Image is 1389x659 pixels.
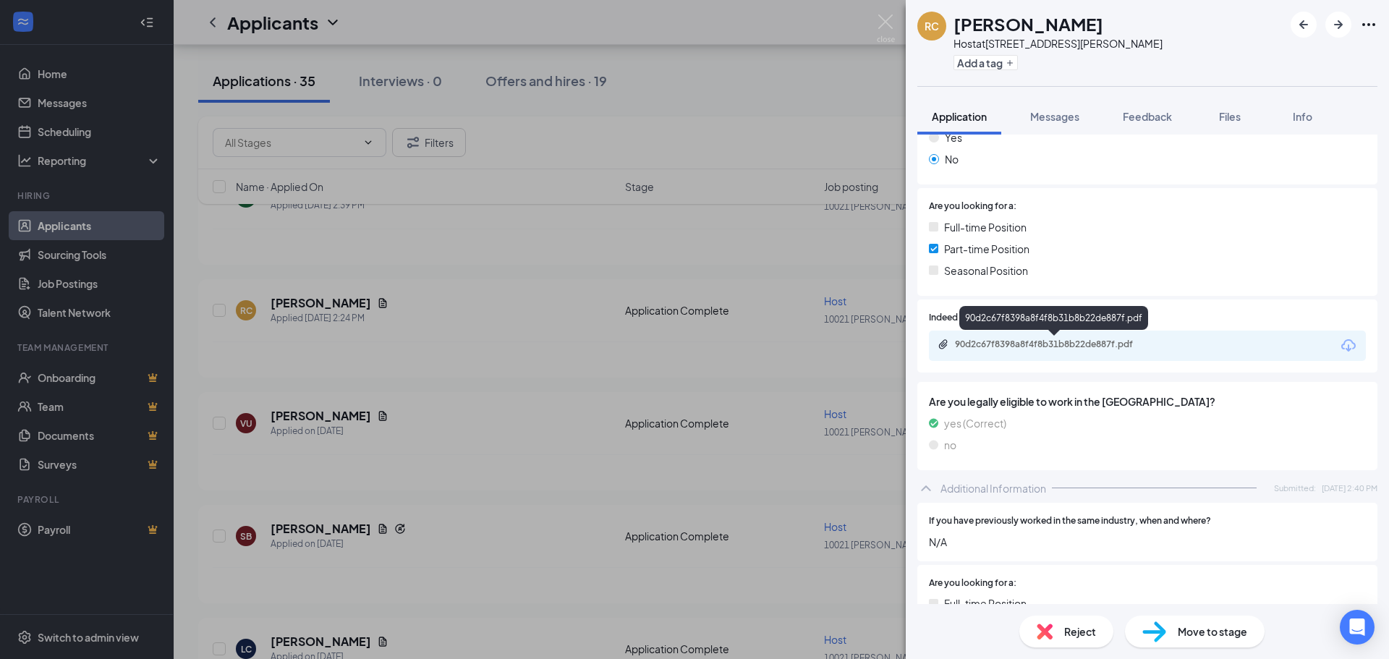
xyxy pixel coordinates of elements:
div: 90d2c67f8398a8f4f8b31b8b22de887f.pdf [959,306,1148,330]
span: yes (Correct) [944,415,1006,431]
span: Are you looking for a: [929,200,1016,213]
span: Part-time Position [944,241,1029,257]
span: Yes [945,129,962,145]
button: ArrowLeftNew [1291,12,1317,38]
span: Submitted: [1274,482,1316,494]
div: RC [925,19,939,33]
span: Reject [1064,624,1096,639]
svg: Download [1340,337,1357,354]
span: Application [932,110,987,123]
div: Host at [STREET_ADDRESS][PERSON_NAME] [953,36,1163,51]
span: Files [1219,110,1241,123]
span: Seasonal Position [944,263,1028,279]
h1: [PERSON_NAME] [953,12,1103,36]
span: Are you legally eligible to work in the [GEOGRAPHIC_DATA]? [929,394,1366,409]
svg: ChevronUp [917,480,935,497]
div: Additional Information [940,481,1046,496]
span: Full-time Position [944,219,1027,235]
svg: Ellipses [1360,16,1377,33]
span: Are you looking for a: [929,577,1016,590]
svg: ArrowRight [1330,16,1347,33]
span: Feedback [1123,110,1172,123]
a: Paperclip90d2c67f8398a8f4f8b31b8b22de887f.pdf [938,339,1172,352]
svg: Paperclip [938,339,949,350]
svg: ArrowLeftNew [1295,16,1312,33]
span: N/A [929,534,1366,550]
span: Full-time Position [944,595,1027,611]
span: no [944,437,956,453]
div: 90d2c67f8398a8f4f8b31b8b22de887f.pdf [955,339,1157,350]
span: Indeed Resume [929,311,993,325]
span: Info [1293,110,1312,123]
span: If you have previously worked in the same industry, when and where? [929,514,1211,528]
span: Move to stage [1178,624,1247,639]
span: No [945,151,959,167]
button: ArrowRight [1325,12,1351,38]
span: Messages [1030,110,1079,123]
button: PlusAdd a tag [953,55,1018,70]
div: Open Intercom Messenger [1340,610,1375,645]
svg: Plus [1006,59,1014,67]
span: [DATE] 2:40 PM [1322,482,1377,494]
